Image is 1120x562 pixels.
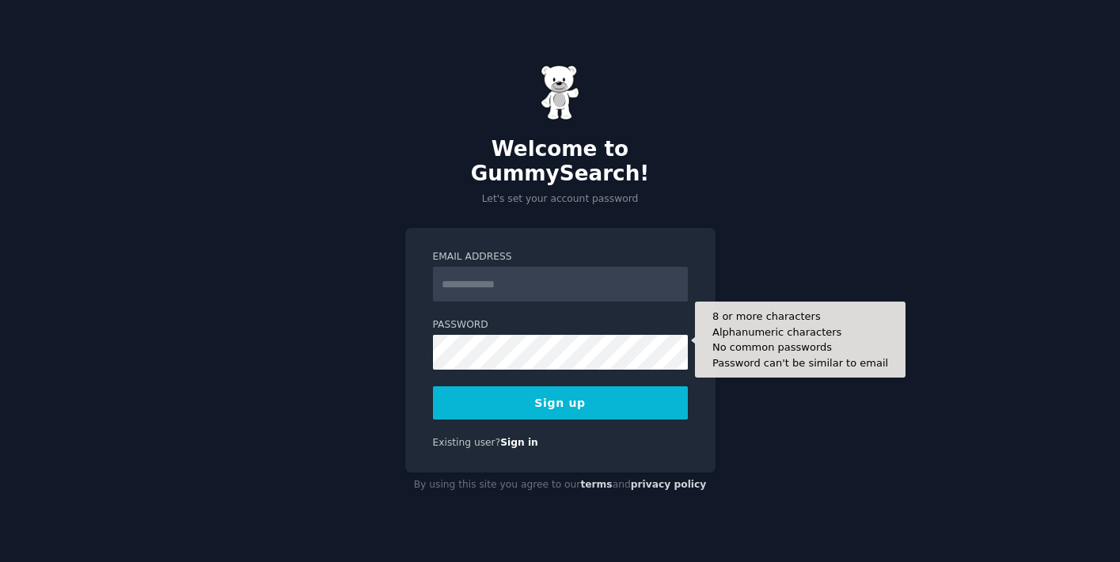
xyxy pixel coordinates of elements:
[500,437,538,448] a: Sign in
[405,192,716,207] p: Let's set your account password
[433,386,688,420] button: Sign up
[405,137,716,187] h2: Welcome to GummySearch!
[433,437,501,448] span: Existing user?
[580,479,612,490] a: terms
[405,473,716,498] div: By using this site you agree to our and
[631,479,707,490] a: privacy policy
[433,250,688,264] label: Email Address
[433,318,688,332] label: Password
[541,65,580,120] img: Gummy Bear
